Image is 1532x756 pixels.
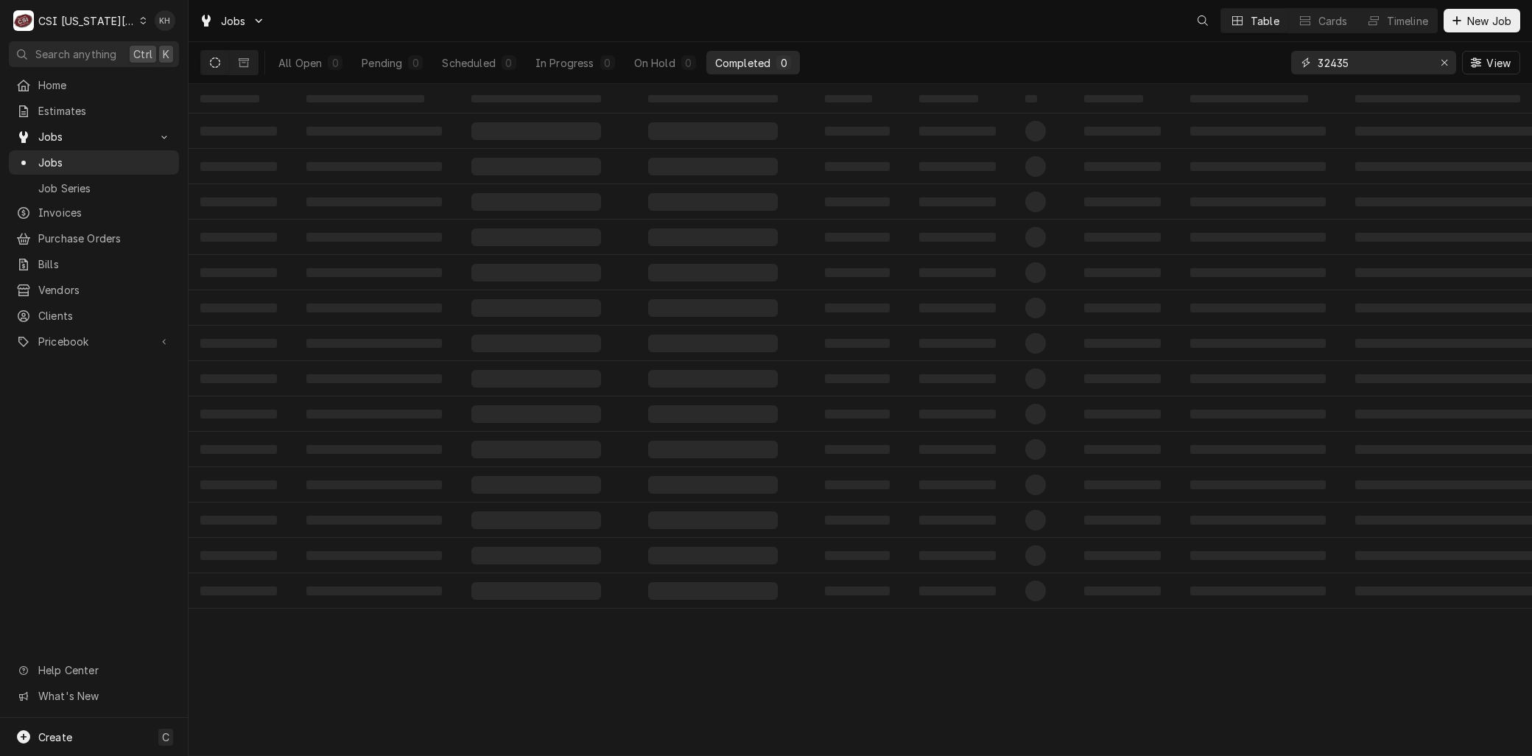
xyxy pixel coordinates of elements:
[200,410,277,419] span: ‌
[648,547,778,564] span: ‌
[825,445,890,454] span: ‌
[603,55,612,71] div: 0
[648,193,778,211] span: ‌
[200,268,277,277] span: ‌
[306,339,442,348] span: ‌
[648,441,778,458] span: ‌
[471,547,601,564] span: ‌
[306,197,442,206] span: ‌
[1191,9,1215,32] button: Open search
[1462,51,1520,74] button: View
[919,587,996,595] span: ‌
[306,445,442,454] span: ‌
[1025,262,1046,283] span: ‌
[471,299,601,317] span: ‌
[825,551,890,560] span: ‌
[1025,156,1046,177] span: ‌
[9,278,179,302] a: Vendors
[38,13,136,29] div: CSI [US_STATE][GEOGRAPHIC_DATA].
[919,516,996,525] span: ‌
[648,264,778,281] span: ‌
[1318,51,1428,74] input: Keyword search
[648,95,778,102] span: ‌
[200,197,277,206] span: ‌
[9,304,179,328] a: Clients
[1190,551,1326,560] span: ‌
[1025,95,1037,102] span: ‌
[200,587,277,595] span: ‌
[200,233,277,242] span: ‌
[200,95,259,102] span: ‌
[155,10,175,31] div: Kyley Hunnicutt's Avatar
[1190,162,1326,171] span: ‌
[648,370,778,388] span: ‌
[1387,13,1428,29] div: Timeline
[648,335,778,352] span: ‌
[306,374,442,383] span: ‌
[38,731,72,743] span: Create
[535,55,594,71] div: In Progress
[306,268,442,277] span: ‌
[919,339,996,348] span: ‌
[306,304,442,312] span: ‌
[1190,197,1326,206] span: ‌
[471,122,601,140] span: ‌
[684,55,693,71] div: 0
[38,256,172,272] span: Bills
[278,55,322,71] div: All Open
[471,441,601,458] span: ‌
[38,155,172,170] span: Jobs
[9,41,179,67] button: Search anythingCtrlK
[825,162,890,171] span: ‌
[471,582,601,600] span: ‌
[471,370,601,388] span: ‌
[919,551,996,560] span: ‌
[9,150,179,175] a: Jobs
[825,516,890,525] span: ‌
[9,329,179,354] a: Go to Pricebook
[306,95,424,102] span: ‌
[200,304,277,312] span: ‌
[9,252,179,276] a: Bills
[38,181,172,196] span: Job Series
[200,516,277,525] span: ‌
[471,193,601,211] span: ‌
[38,662,170,678] span: Help Center
[648,122,778,140] span: ‌
[1025,404,1046,424] span: ‌
[1190,268,1326,277] span: ‌
[163,46,169,62] span: K
[919,127,996,136] span: ‌
[200,374,277,383] span: ‌
[38,334,150,349] span: Pricebook
[825,127,890,136] span: ‌
[1190,587,1326,595] span: ‌
[200,162,277,171] span: ‌
[1190,95,1308,102] span: ‌
[38,688,170,704] span: What's New
[825,197,890,206] span: ‌
[1190,445,1326,454] span: ‌
[38,77,172,93] span: Home
[9,658,179,682] a: Go to Help Center
[38,103,172,119] span: Estimates
[1355,95,1520,102] span: ‌
[9,99,179,123] a: Estimates
[1025,298,1046,318] span: ‌
[1084,268,1161,277] span: ‌
[471,158,601,175] span: ‌
[13,10,34,31] div: CSI Kansas City.'s Avatar
[1025,545,1046,566] span: ‌
[9,73,179,97] a: Home
[1084,233,1161,242] span: ‌
[825,95,872,102] span: ‌
[779,55,788,71] div: 0
[1084,445,1161,454] span: ‌
[505,55,513,71] div: 0
[1483,55,1514,71] span: View
[1084,339,1161,348] span: ‌
[919,445,996,454] span: ‌
[648,476,778,494] span: ‌
[1190,127,1326,136] span: ‌
[221,13,246,29] span: Jobs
